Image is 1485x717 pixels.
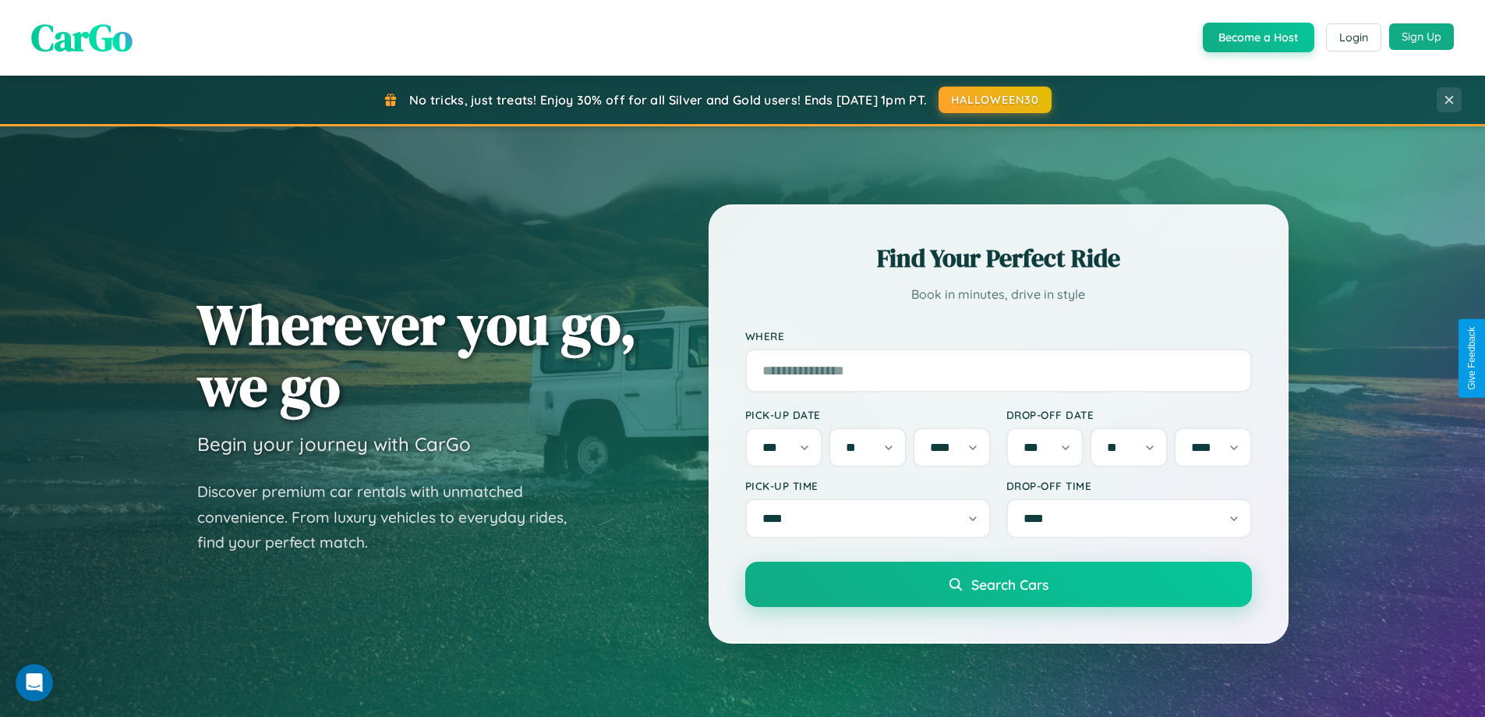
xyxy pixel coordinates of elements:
button: Search Cars [745,562,1252,607]
label: Where [745,329,1252,343]
div: Give Feedback [1466,327,1477,390]
p: Discover premium car rentals with unmatched convenience. From luxury vehicles to everyday rides, ... [197,479,587,555]
h3: Begin your journey with CarGo [197,432,471,456]
button: Become a Host [1203,23,1314,52]
p: Book in minutes, drive in style [745,283,1252,306]
label: Pick-up Time [745,479,991,492]
span: No tricks, just treats! Enjoy 30% off for all Silver and Gold users! Ends [DATE] 1pm PT. [409,92,927,108]
label: Drop-off Date [1006,408,1252,421]
label: Pick-up Date [745,408,991,421]
span: Search Cars [971,576,1048,593]
label: Drop-off Time [1006,479,1252,492]
span: CarGo [31,12,133,63]
iframe: Intercom live chat [16,664,53,701]
h2: Find Your Perfect Ride [745,241,1252,275]
button: HALLOWEEN30 [939,87,1052,113]
button: Sign Up [1389,23,1454,50]
button: Login [1326,23,1381,51]
h1: Wherever you go, we go [197,293,637,417]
